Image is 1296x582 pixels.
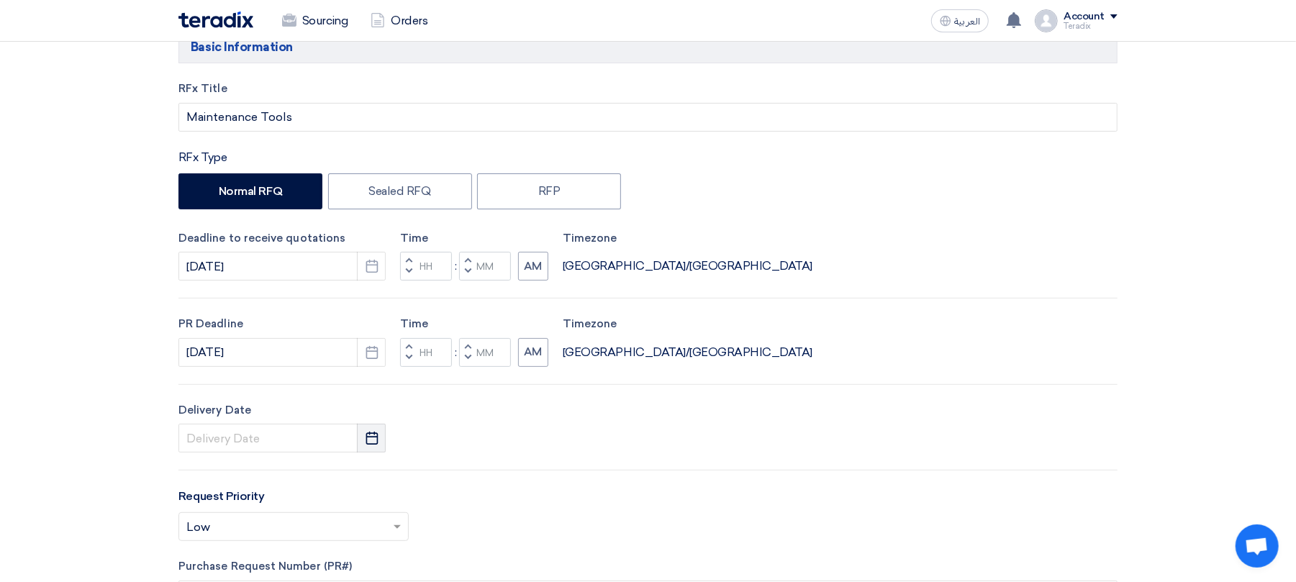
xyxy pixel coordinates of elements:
div: Teradix [1064,22,1118,30]
div: : [452,258,459,275]
label: RFP [477,173,621,209]
div: [GEOGRAPHIC_DATA]/[GEOGRAPHIC_DATA] [563,258,812,275]
div: [GEOGRAPHIC_DATA]/[GEOGRAPHIC_DATA] [563,344,812,361]
span: العربية [954,17,980,27]
label: Timezone [563,230,812,247]
h5: Basic Information [178,30,1118,63]
div: RFx Type [178,149,1118,166]
input: e.g. New ERP System, Server Visualization Project... [178,103,1118,132]
img: profile_test.png [1035,9,1058,32]
label: Delivery Date [178,402,386,419]
input: PR Deadline [178,338,386,367]
button: AM [518,338,548,367]
label: PR Deadline [178,316,386,332]
input: Minutes [459,252,511,281]
label: Sealed RFQ [328,173,472,209]
a: Open chat [1236,524,1279,568]
button: AM [518,252,548,281]
a: Orders [359,5,439,37]
button: العربية [931,9,989,32]
div: Account [1064,11,1105,23]
label: Deadline to receive quotations [178,230,386,247]
label: Time [400,230,548,247]
label: Timezone [563,316,812,332]
div: : [452,344,459,361]
label: RFx Title [178,81,1118,97]
a: Sourcing [271,5,359,37]
input: yyyy-mm-dd [178,252,386,281]
img: Teradix logo [178,12,253,28]
input: Hours [400,338,452,367]
label: Request Priority [178,488,264,505]
input: Minutes [459,338,511,367]
label: Normal RFQ [178,173,322,209]
input: Hours [400,252,452,281]
input: Delivery Date [178,424,386,453]
label: Purchase Request Number (PR#) [178,558,1118,575]
label: Time [400,316,548,332]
